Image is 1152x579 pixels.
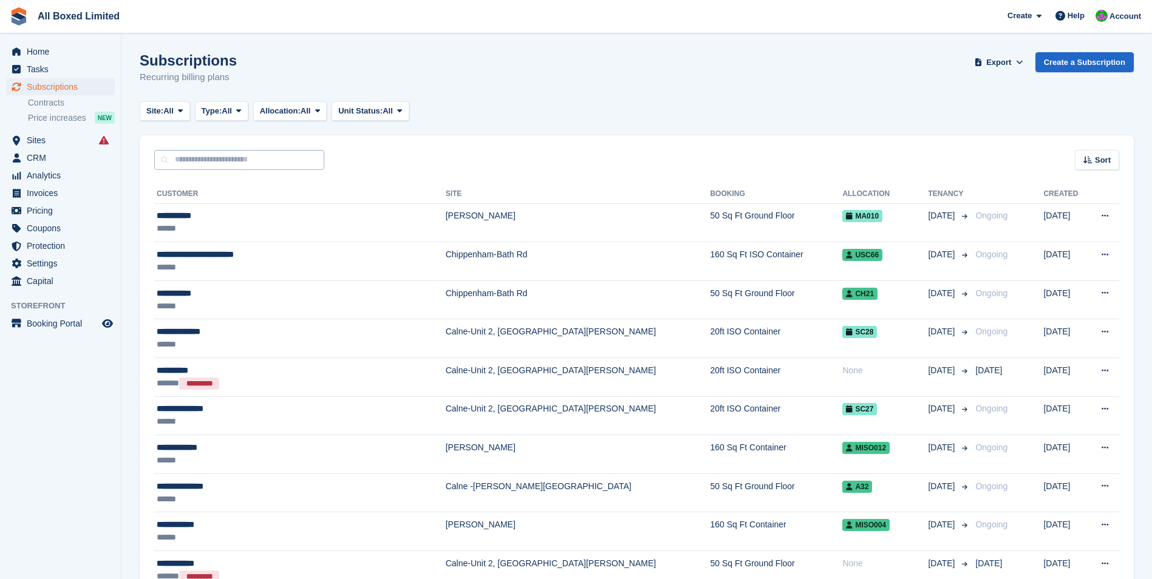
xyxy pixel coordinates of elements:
button: Unit Status: All [332,101,409,121]
span: SC28 [842,326,877,338]
th: Created [1043,185,1087,204]
th: Tenancy [928,185,970,204]
a: menu [6,273,115,289]
a: Price increases NEW [28,111,115,124]
h1: Subscriptions [140,52,237,69]
img: Eliza Goss [1096,10,1108,22]
span: Price increases [28,112,86,124]
span: [DATE] [975,558,1002,568]
div: None [842,557,928,570]
td: [DATE] [1043,203,1087,242]
div: NEW [95,112,115,124]
span: SC27 [842,403,877,415]
a: menu [6,149,115,166]
span: Coupons [27,220,100,237]
span: Capital [27,273,100,289]
td: [DATE] [1043,473,1087,512]
span: USC66 [842,249,882,261]
span: [DATE] [928,402,957,415]
td: [DATE] [1043,512,1087,551]
span: Ongoing [975,520,1007,529]
span: [DATE] [928,248,957,261]
span: [DATE] [975,365,1002,375]
span: Ongoing [975,481,1007,491]
span: [DATE] [928,518,957,531]
th: Booking [710,185,842,204]
td: 50 Sq Ft Ground Floor [710,473,842,512]
a: menu [6,220,115,237]
td: 20ft ISO Container [710,396,842,435]
span: Unit Status: [338,105,383,117]
td: Calne-Unit 2, [GEOGRAPHIC_DATA][PERSON_NAME] [446,319,711,358]
span: [DATE] [928,287,957,300]
span: Subscriptions [27,78,100,95]
span: CH21 [842,288,878,300]
span: Ongoing [975,288,1007,298]
span: Allocation: [260,105,301,117]
span: [DATE] [928,480,957,493]
span: MA010 [842,210,882,222]
span: Ongoing [975,211,1007,220]
span: All [163,105,174,117]
td: [PERSON_NAME] [446,203,711,242]
span: [DATE] [928,209,957,222]
span: Export [986,56,1011,69]
a: menu [6,61,115,78]
td: 50 Sq Ft Ground Floor [710,280,842,319]
span: MISO004 [842,519,890,531]
a: menu [6,78,115,95]
button: Site: All [140,101,190,121]
td: Chippenham-Bath Rd [446,242,711,281]
span: All [301,105,311,117]
td: Chippenham-Bath Rd [446,280,711,319]
a: menu [6,255,115,272]
a: menu [6,132,115,149]
td: [DATE] [1043,280,1087,319]
td: 20ft ISO Container [710,358,842,397]
a: Contracts [28,97,115,109]
span: Help [1068,10,1085,22]
a: menu [6,202,115,219]
span: Sites [27,132,100,149]
span: [DATE] [928,364,957,377]
div: None [842,364,928,377]
span: Pricing [27,202,100,219]
td: Calne -[PERSON_NAME][GEOGRAPHIC_DATA] [446,473,711,512]
td: [PERSON_NAME] [446,512,711,551]
span: All [222,105,232,117]
th: Site [446,185,711,204]
a: Create a Subscription [1035,52,1134,72]
span: [DATE] [928,441,957,454]
span: Home [27,43,100,60]
td: Calne-Unit 2, [GEOGRAPHIC_DATA][PERSON_NAME] [446,396,711,435]
span: Ongoing [975,249,1007,259]
a: menu [6,315,115,332]
td: [DATE] [1043,358,1087,397]
a: All Boxed Limited [33,6,124,26]
button: Type: All [195,101,248,121]
span: Protection [27,237,100,254]
td: 160 Sq Ft ISO Container [710,242,842,281]
td: Calne-Unit 2, [GEOGRAPHIC_DATA][PERSON_NAME] [446,358,711,397]
td: [DATE] [1043,396,1087,435]
span: Ongoing [975,327,1007,336]
button: Export [972,52,1026,72]
span: Tasks [27,61,100,78]
a: Preview store [100,316,115,331]
th: Customer [154,185,446,204]
span: Site: [146,105,163,117]
span: Ongoing [975,404,1007,413]
span: Create [1007,10,1032,22]
a: menu [6,185,115,201]
span: [DATE] [928,557,957,570]
a: menu [6,237,115,254]
td: [DATE] [1043,242,1087,281]
td: [DATE] [1043,319,1087,358]
td: 50 Sq Ft Ground Floor [710,203,842,242]
span: MISO012 [842,442,890,454]
span: Type: [202,105,222,117]
a: menu [6,43,115,60]
td: [DATE] [1043,435,1087,474]
span: Invoices [27,185,100,201]
button: Allocation: All [253,101,327,121]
